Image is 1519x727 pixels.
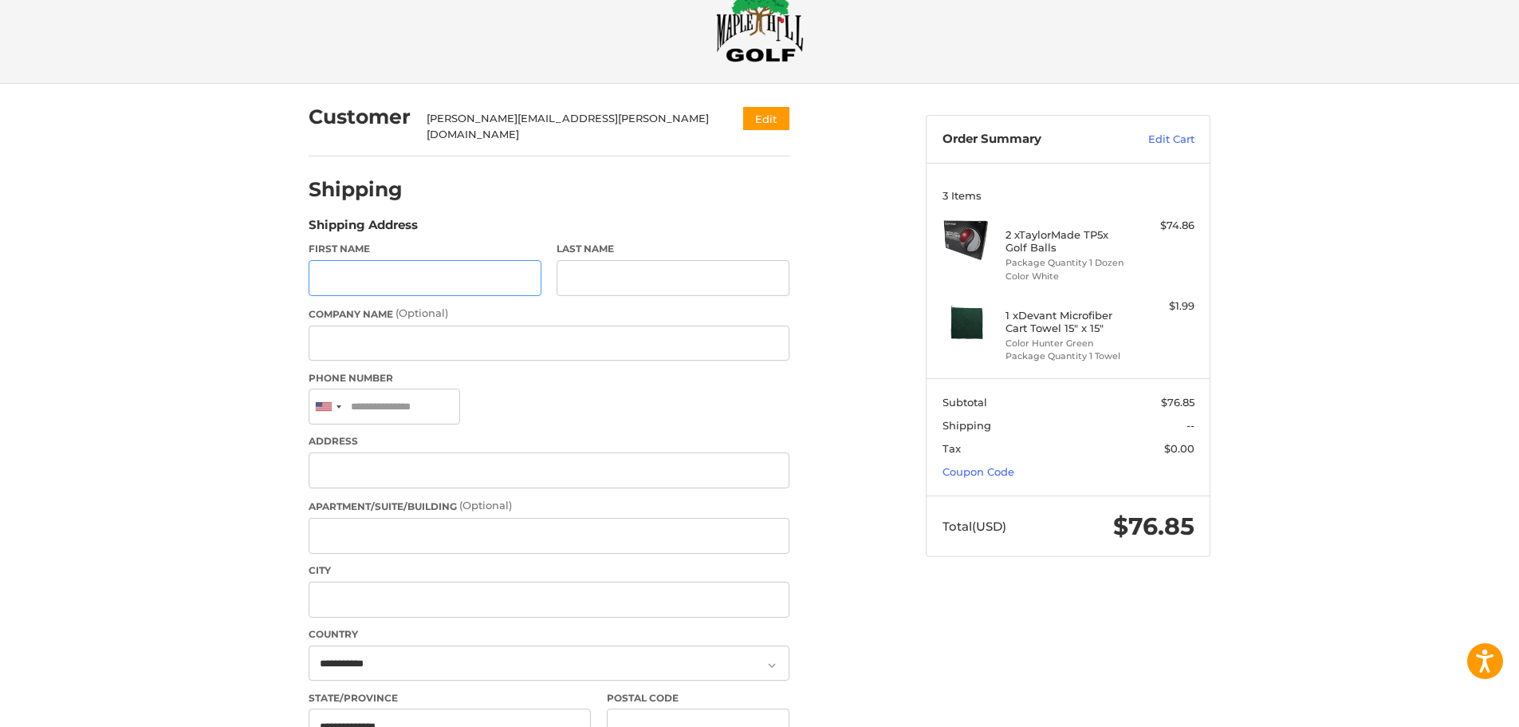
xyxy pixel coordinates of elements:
h3: Order Summary [942,132,1114,148]
div: $74.86 [1131,218,1194,234]
span: $76.85 [1113,512,1194,541]
label: Address [309,434,789,448]
span: Shipping [942,419,991,432]
h4: 2 x TaylorMade TP5x Golf Balls [1005,228,1127,255]
span: $0.00 [1164,442,1194,455]
h4: 1 x Devant Microfiber Cart Towel 15" x 15" [1005,309,1127,335]
label: Country [309,627,789,642]
div: [PERSON_NAME][EMAIL_ADDRESS][PERSON_NAME][DOMAIN_NAME] [427,111,713,142]
span: -- [1186,419,1194,432]
label: Company Name [309,306,789,322]
iframe: Google Customer Reviews [1387,684,1519,727]
button: Edit [743,107,789,130]
h2: Customer [309,105,411,129]
h2: Shipping [309,177,403,202]
label: First Name [309,242,541,256]
label: Last Name [557,242,789,256]
span: Subtotal [942,396,987,409]
small: (Optional) [395,306,448,319]
span: Total (USD) [942,519,1006,534]
label: Apartment/Suite/Building [309,498,789,514]
div: United States: +1 [309,389,346,424]
legend: Shipping Address [309,216,418,242]
span: $76.85 [1161,396,1194,409]
div: $1.99 [1131,298,1194,314]
label: State/Province [309,691,591,705]
span: Tax [942,442,961,455]
a: Edit Cart [1114,132,1194,148]
label: Phone Number [309,371,789,385]
label: City [309,563,789,578]
h3: 3 Items [942,189,1194,202]
li: Package Quantity 1 Towel [1005,350,1127,363]
small: (Optional) [459,499,512,512]
li: Package Quantity 1 Dozen [1005,256,1127,270]
li: Color White [1005,270,1127,283]
a: Coupon Code [942,465,1014,478]
label: Postal Code [607,691,790,705]
li: Color Hunter Green [1005,337,1127,350]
